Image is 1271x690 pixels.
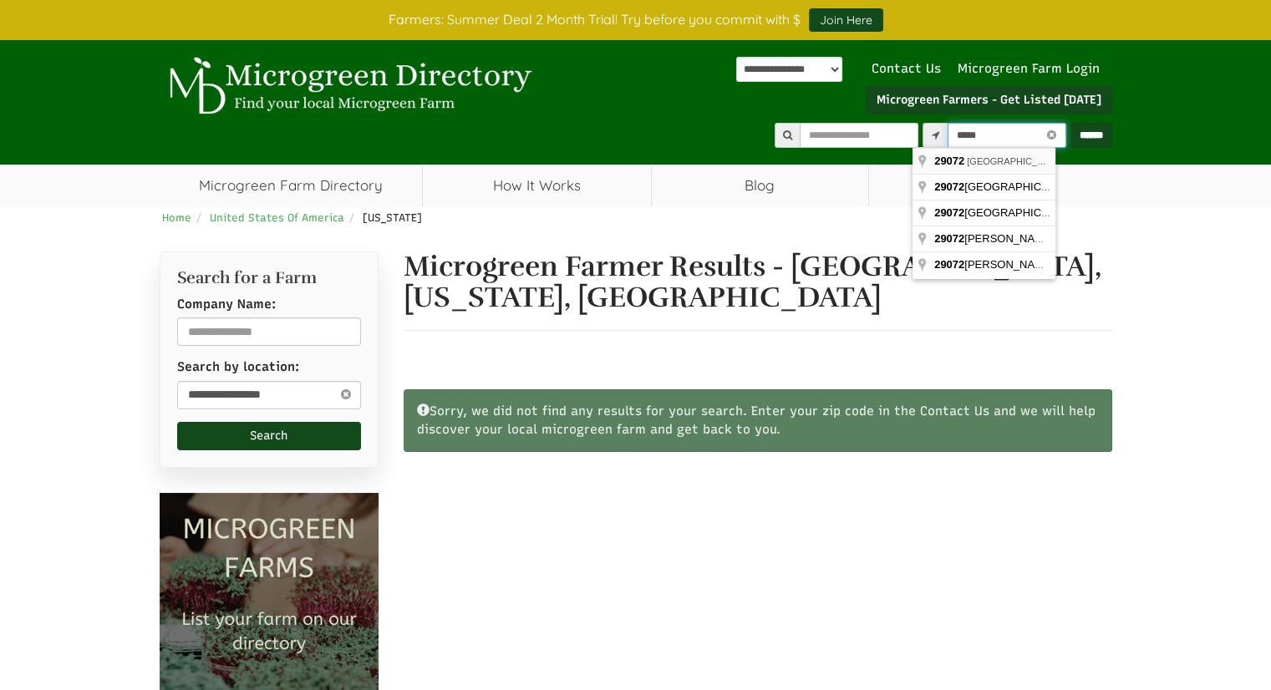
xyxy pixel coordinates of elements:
button: Search [177,422,362,450]
img: Microgreen Directory [160,57,536,115]
a: Home [162,211,191,224]
a: United States Of America [210,211,344,224]
span: [GEOGRAPHIC_DATA] [934,206,1080,219]
a: Blog [652,165,868,206]
a: Microgreen Farm Login [958,61,1108,76]
span: [PERSON_NAME] Memorial Hwy [934,258,1128,271]
span: 29072 [934,258,964,271]
select: Language Translate Widget [736,57,842,82]
h2: Search for a Farm [177,269,362,287]
span: 29072 [934,180,964,193]
div: Powered by [736,57,842,82]
span: [GEOGRAPHIC_DATA], [GEOGRAPHIC_DATA] [967,156,1163,166]
div: Farmers: Summer Deal 2 Month Trial! Try before you commit with $ [147,8,1125,32]
a: How It Works [423,165,651,206]
span: Farmers [869,165,1112,206]
a: Join Here [809,8,883,32]
a: Microgreen Farmers - Get Listed [DATE] [866,86,1112,114]
span: 29072 [934,155,964,167]
span: 29072 [934,232,964,245]
h1: Microgreen Farmer Results - [GEOGRAPHIC_DATA], [US_STATE], [GEOGRAPHIC_DATA] [404,251,1112,314]
a: Contact Us [863,61,949,76]
a: Microgreen Farm Directory [160,165,423,206]
label: Search by location: [177,358,299,376]
span: [GEOGRAPHIC_DATA] [934,180,1080,193]
span: [PERSON_NAME] Highway [934,232,1101,245]
span: [US_STATE] [363,211,422,224]
span: 29072 [934,206,964,219]
label: Company Name: [177,296,276,313]
div: Sorry, we did not find any results for your search. Enter your zip code in the Contact Us and we ... [404,389,1112,452]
